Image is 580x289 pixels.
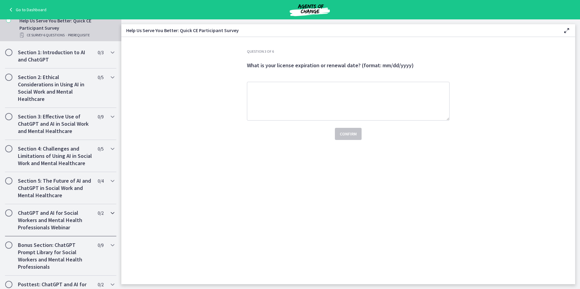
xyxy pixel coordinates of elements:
span: Confirm [340,130,357,138]
h2: ChatGPT and AI for Social Workers and Mental Health Professionals Webinar [18,209,92,231]
span: · [66,32,67,39]
span: · 6 Questions [42,32,65,39]
span: 0 / 4 [98,177,103,184]
span: 0 / 5 [98,74,103,81]
h2: Section 1: Introduction to AI and ChatGPT [18,49,92,63]
h2: Section 4: Challenges and Limitations of Using AI in Social Work and Mental Healthcare [18,145,92,167]
img: Agents of Change [273,2,346,17]
h2: Bonus Section: ChatGPT Prompt Library for Social Workers and Mental Health Professionals [18,241,92,271]
h2: Section 2: Ethical Considerations in Using AI in Social Work and Mental Healthcare [18,74,92,103]
div: Help Us Serve You Better: Quick CE Participant Survey [19,17,114,39]
button: Confirm [335,128,362,140]
div: CE Survey [19,32,114,39]
span: What is your license expiration or renewal date? (format: mm/dd/yyyy) [247,62,414,69]
h3: Question 3 of 6 [247,49,450,54]
span: 0 / 5 [98,145,103,152]
a: Go to Dashboard [7,6,46,13]
span: 0 / 9 [98,113,103,120]
h2: Section 5: The Future of AI and ChatGPT in Social Work and Mental Healthcare [18,177,92,199]
h2: Section 3: Effective Use of ChatGPT and AI in Social Work and Mental Healthcare [18,113,92,135]
span: 0 / 3 [98,49,103,56]
span: 0 / 2 [98,209,103,217]
h3: Help Us Serve You Better: Quick CE Participant Survey [126,27,553,34]
span: 0 / 2 [98,281,103,288]
span: 0 / 9 [98,241,103,249]
span: PREREQUISITE [68,32,90,39]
